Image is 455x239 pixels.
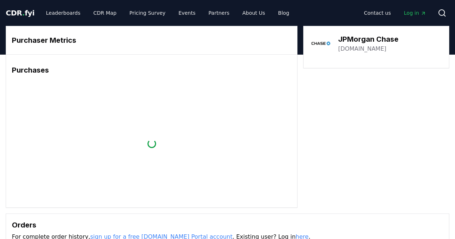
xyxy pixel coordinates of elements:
[40,6,86,19] a: Leaderboards
[22,9,25,17] span: .
[404,9,426,17] span: Log in
[12,35,291,46] h3: Purchaser Metrics
[40,6,295,19] nav: Main
[147,139,156,148] div: loading
[311,33,331,54] img: JPMorgan Chase-logo
[124,6,171,19] a: Pricing Survey
[6,8,35,18] a: CDR.fyi
[272,6,295,19] a: Blog
[338,34,399,45] h3: JPMorgan Chase
[173,6,201,19] a: Events
[12,220,443,230] h3: Orders
[12,65,291,75] h3: Purchases
[203,6,235,19] a: Partners
[358,6,432,19] nav: Main
[6,9,35,17] span: CDR fyi
[338,45,386,53] a: [DOMAIN_NAME]
[358,6,397,19] a: Contact us
[88,6,122,19] a: CDR Map
[398,6,432,19] a: Log in
[237,6,271,19] a: About Us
